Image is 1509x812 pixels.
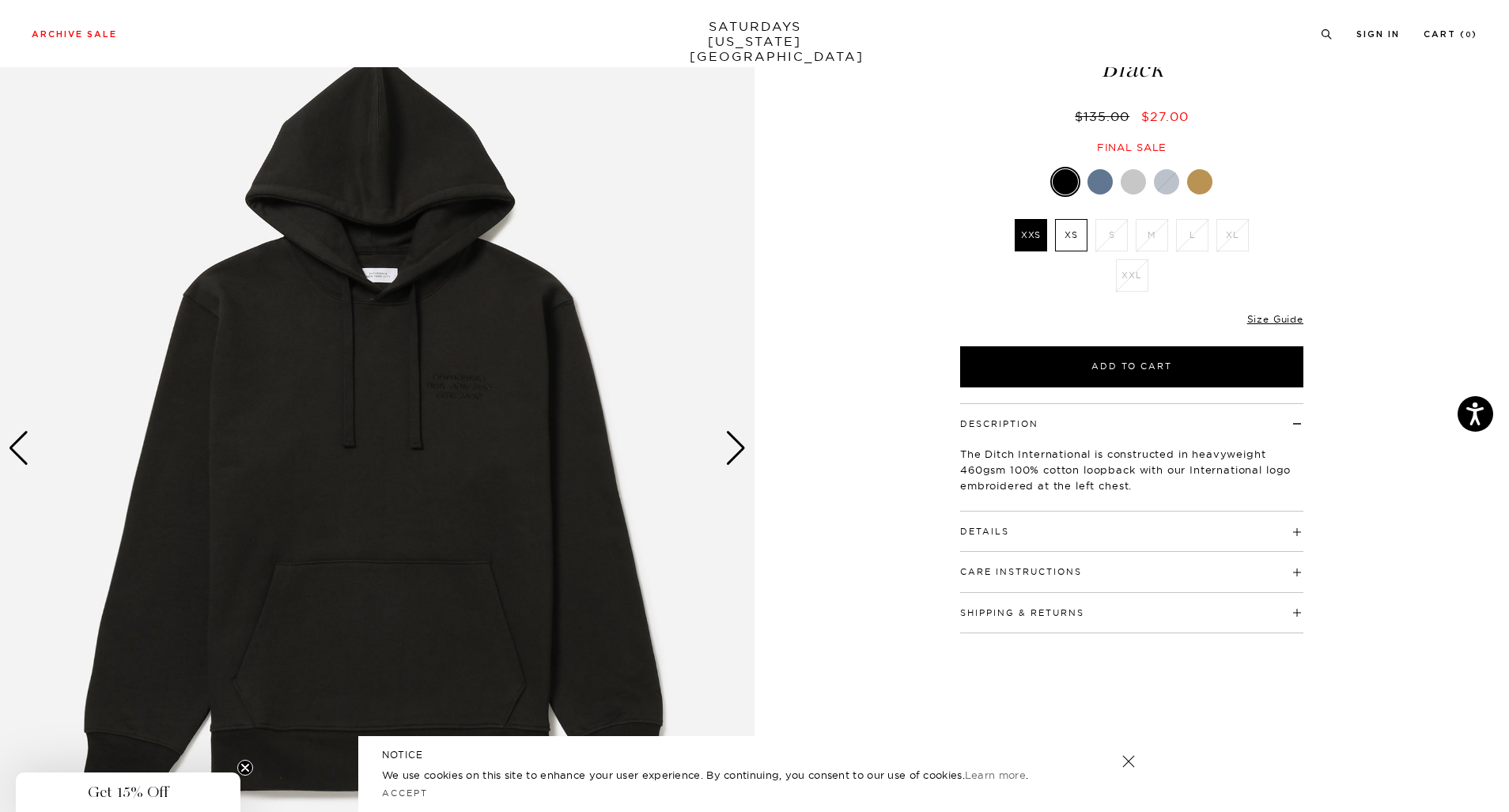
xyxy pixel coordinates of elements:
[958,141,1306,154] div: Final sale
[32,30,117,39] a: Archive Sale
[1055,219,1087,251] label: XS
[690,19,820,64] a: SATURDAYS[US_STATE][GEOGRAPHIC_DATA]
[88,783,168,802] span: Get 15% Off
[960,346,1303,387] button: Add to Cart
[237,760,253,776] button: Close teaser
[960,446,1303,493] p: The Ditch International is constructed in heavyweight 460gsm 100% cotton loopback with our Intern...
[1015,219,1047,251] label: XXS
[1424,30,1477,39] a: Cart (0)
[960,568,1082,576] button: Care Instructions
[382,767,1071,783] p: We use cookies on this site to enhance your user experience. By continuing, you consent to our us...
[382,787,428,799] a: Accept
[382,748,1127,762] h5: NOTICE
[1356,30,1400,39] a: Sign In
[958,55,1306,81] span: Black
[1247,313,1303,325] a: Size Guide
[16,772,240,812] div: Get 15% OffClose teaser
[8,431,29,466] div: Previous slide
[965,769,1026,781] a: Learn more
[1141,108,1189,124] span: $27.00
[958,25,1306,81] h1: Ditch International Hoodie
[1466,32,1472,39] small: 0
[1075,108,1136,124] del: $135.00
[960,609,1084,617] button: Shipping & Returns
[960,527,1009,536] button: Details
[725,431,747,466] div: Next slide
[960,420,1038,429] button: Description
